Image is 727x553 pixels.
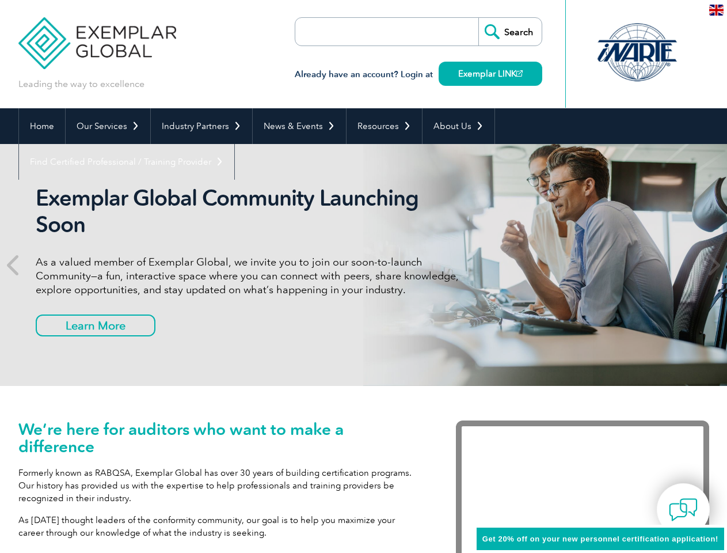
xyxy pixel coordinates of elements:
[66,108,150,144] a: Our Services
[18,78,144,90] p: Leading the way to excellence
[669,495,698,524] img: contact-chat.png
[36,185,467,238] h2: Exemplar Global Community Launching Soon
[253,108,346,144] a: News & Events
[439,62,542,86] a: Exemplar LINK
[19,108,65,144] a: Home
[36,315,155,336] a: Learn More
[516,70,523,77] img: open_square.png
[151,108,252,144] a: Industry Partners
[36,255,467,297] p: As a valued member of Exemplar Global, we invite you to join our soon-to-launch Community—a fun, ...
[18,421,421,455] h1: We’re here for auditors who want to make a difference
[347,108,422,144] a: Resources
[295,67,542,82] h3: Already have an account? Login at
[478,18,542,46] input: Search
[18,467,421,505] p: Formerly known as RABQSA, Exemplar Global has over 30 years of building certification programs. O...
[709,5,724,16] img: en
[18,514,421,539] p: As [DATE] thought leaders of the conformity community, our goal is to help you maximize your care...
[19,144,234,180] a: Find Certified Professional / Training Provider
[423,108,494,144] a: About Us
[482,535,718,543] span: Get 20% off on your new personnel certification application!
